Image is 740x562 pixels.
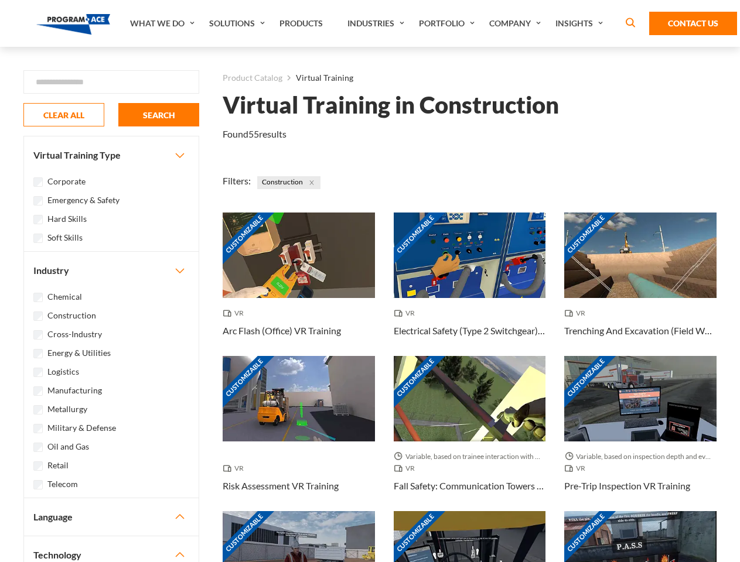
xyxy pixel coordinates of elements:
span: Variable, based on trainee interaction with each section. [394,451,546,462]
button: Close [305,176,318,189]
input: Metallurgy [33,405,43,414]
a: Customizable Thumbnail - Arc Flash (Office) VR Training VR Arc Flash (Office) VR Training [223,213,375,356]
input: Military & Defense [33,424,43,433]
label: Metallurgy [47,403,87,416]
label: Emergency & Safety [47,194,120,207]
span: VR [223,462,248,474]
input: Telecom [33,480,43,489]
a: Customizable Thumbnail - Trenching And Excavation (Field Work) VR Training VR Trenching And Excav... [564,213,717,356]
label: Logistics [47,365,79,378]
h3: Trenching And Excavation (Field Work) VR Training [564,324,717,338]
span: VR [394,307,420,319]
span: VR [223,307,248,319]
input: Hard Skills [33,215,43,224]
label: Chemical [47,290,82,303]
nav: breadcrumb [223,70,717,85]
span: Variable, based on inspection depth and event interaction. [564,451,717,462]
label: Oil and Gas [47,440,89,453]
input: Soft Skills [33,234,43,243]
h3: Electrical Safety (Type 2 Switchgear) VR Training [394,324,546,338]
span: Construction [257,176,320,189]
input: Oil and Gas [33,443,43,452]
input: Cross-Industry [33,330,43,340]
li: Virtual Training [282,70,353,85]
button: Language [24,498,199,536]
span: VR [564,307,590,319]
label: Telecom [47,478,78,491]
input: Manufacturing [33,386,43,396]
h3: Arc Flash (Office) VR Training [223,324,341,338]
a: Customizable Thumbnail - Pre-Trip Inspection VR Training Variable, based on inspection depth and ... [564,356,717,511]
h1: Virtual Training in Construction [223,95,559,115]
a: Product Catalog [223,70,282,85]
h3: Fall Safety: Communication Towers VR Training [394,479,546,493]
h3: Risk Assessment VR Training [223,479,339,493]
a: Customizable Thumbnail - Fall Safety: Communication Towers VR Training Variable, based on trainee... [394,356,546,511]
input: Corporate [33,177,43,187]
label: Soft Skills [47,231,83,244]
a: Contact Us [649,12,737,35]
h3: Pre-Trip Inspection VR Training [564,479,690,493]
label: Construction [47,309,96,322]
img: Program-Ace [36,14,111,35]
button: Virtual Training Type [24,136,199,174]
em: 55 [248,128,259,139]
button: CLEAR ALL [23,103,104,126]
label: Corporate [47,175,86,188]
a: Customizable Thumbnail - Risk Assessment VR Training VR Risk Assessment VR Training [223,356,375,511]
label: Manufacturing [47,384,102,397]
label: Cross-Industry [47,328,102,341]
button: Industry [24,252,199,289]
input: Construction [33,311,43,321]
span: Filters: [223,175,251,186]
p: Found results [223,127,287,141]
label: Hard Skills [47,213,87,225]
input: Chemical [33,293,43,302]
input: Emergency & Safety [33,196,43,205]
a: Customizable Thumbnail - Electrical Safety (Type 2 Switchgear) VR Training VR Electrical Safety (... [394,213,546,356]
label: Energy & Utilities [47,347,111,359]
input: Logistics [33,368,43,377]
span: VR [394,462,420,474]
span: VR [564,462,590,474]
input: Energy & Utilities [33,349,43,358]
label: Military & Defense [47,421,116,434]
input: Retail [33,461,43,471]
label: Retail [47,459,69,472]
